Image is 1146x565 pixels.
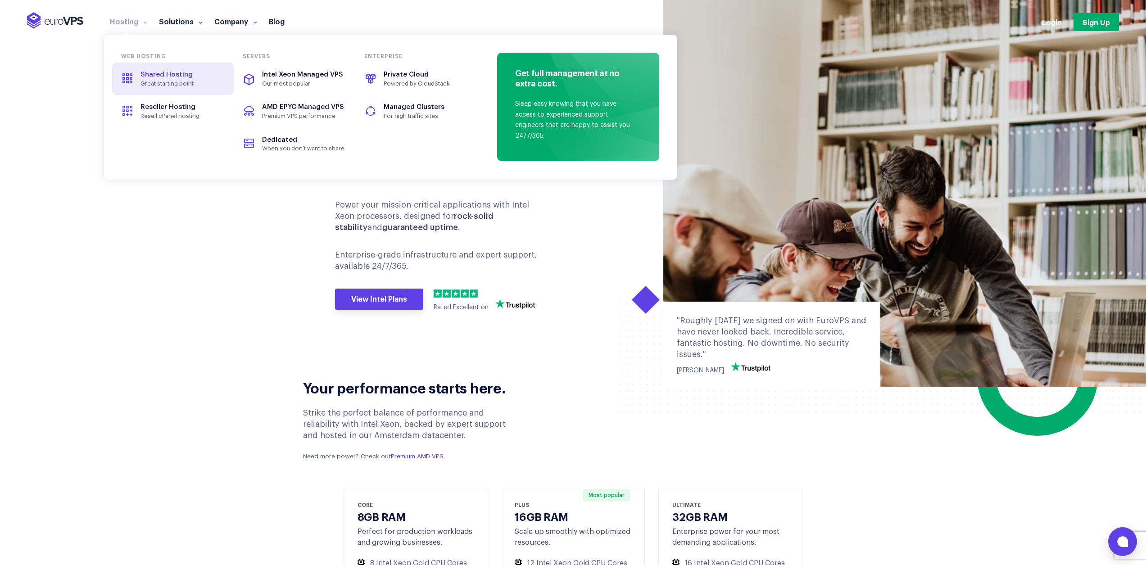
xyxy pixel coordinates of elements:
div: Perfect for production workloads and growing businesses. [358,526,474,548]
span: Shared Hosting [140,71,193,78]
span: Our most popular [262,80,345,87]
img: 4 [461,289,469,298]
span: AMD EPYC Managed VPS [262,104,344,110]
span: Dedicated [262,136,297,143]
img: EuroVPS [27,12,83,29]
div: ULTIMATE [672,501,788,509]
a: DedicatedWhen you don’t want to share [234,128,355,160]
a: Managed ClustersFor high traffic sites [355,95,477,127]
h4: Get full management at no extra cost. [515,68,637,91]
h3: 8GB RAM [358,510,474,523]
span: Most popular [583,489,630,502]
a: Intel Xeon Managed VPSOur most popular [234,63,355,95]
a: Reseller HostingResell cPanel hosting [112,95,234,127]
img: 2 [443,289,451,298]
span: For high traffic sites [384,113,467,120]
h3: 16GB RAM [515,510,631,523]
span: Resell cPanel hosting [140,113,223,120]
span: Great starting point [140,80,223,87]
button: Open chat window [1108,527,1137,556]
img: 3 [452,289,460,298]
p: Sleep easy knowing that you have access to experienced support engineers that are happy to assist... [515,99,637,142]
p: Need more power? Check out . [303,452,521,461]
div: Scale up smoothly with optimized resources. [515,526,631,548]
a: Company [208,17,263,26]
span: [PERSON_NAME] [677,367,724,374]
a: Login [1042,17,1062,27]
span: Reseller Hosting [140,104,195,110]
a: Solutions [153,17,208,26]
p: Enterprise-grade infrastructure and expert support, available 24/7/365. [335,249,548,272]
a: Premium AMD VPS [391,453,444,459]
img: 1 [434,289,442,298]
a: Shared HostingGreat starting point [112,63,234,95]
h3: 32GB RAM [672,510,788,523]
div: VPS Hosting engineered for performance and peace of mind [303,110,566,180]
span: Managed Clusters [384,104,444,110]
div: PLUS [515,501,631,509]
div: Strike the perfect balance of performance and reliability with Intel Xeon, backed by expert suppo... [303,407,521,461]
a: Blog [263,17,290,26]
a: Hosting [104,17,153,26]
span: When you don’t want to share [262,145,345,152]
a: View Intel Plans [335,289,423,310]
span: Private Cloud [384,71,429,78]
div: CORE [358,501,474,509]
span: Intel Xeon Managed VPS [262,71,343,78]
span: Premium VPS performance [262,113,345,120]
b: guaranteed uptime [382,223,458,231]
span: Powered by CloudStack [384,80,467,87]
b: rock-solid stability [335,212,494,231]
p: Power your mission-critical applications with Intel Xeon processors, designed for and . [335,199,548,234]
span: Rated Excellent on [434,304,489,311]
a: Private CloudPowered by CloudStack [355,63,477,95]
a: Sign Up [1074,13,1119,31]
h2: Your performance starts here. [303,378,521,396]
div: "Roughly [DATE] we signed on with EuroVPS and have never looked back. Incredible service, fantast... [677,315,867,361]
img: 5 [470,289,478,298]
div: Enterprise power for your most demanding applications. [672,526,788,548]
a: AMD EPYC Managed VPSPremium VPS performance [234,95,355,127]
